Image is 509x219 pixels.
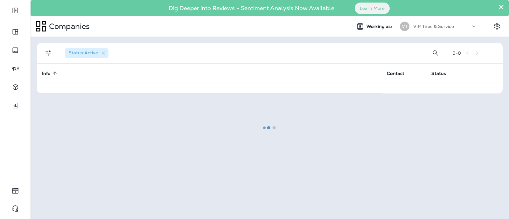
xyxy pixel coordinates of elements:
[6,4,24,17] button: Expand Sidebar
[46,22,90,31] p: Companies
[498,2,504,12] button: Close
[150,7,353,9] p: Dig Deeper into Reviews - Sentiment Analysis Now Available
[413,24,454,29] p: VIP Tires & Service
[491,21,503,32] button: Settings
[355,3,390,14] button: Learn More
[366,24,394,29] span: Working as:
[400,22,409,31] div: VT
